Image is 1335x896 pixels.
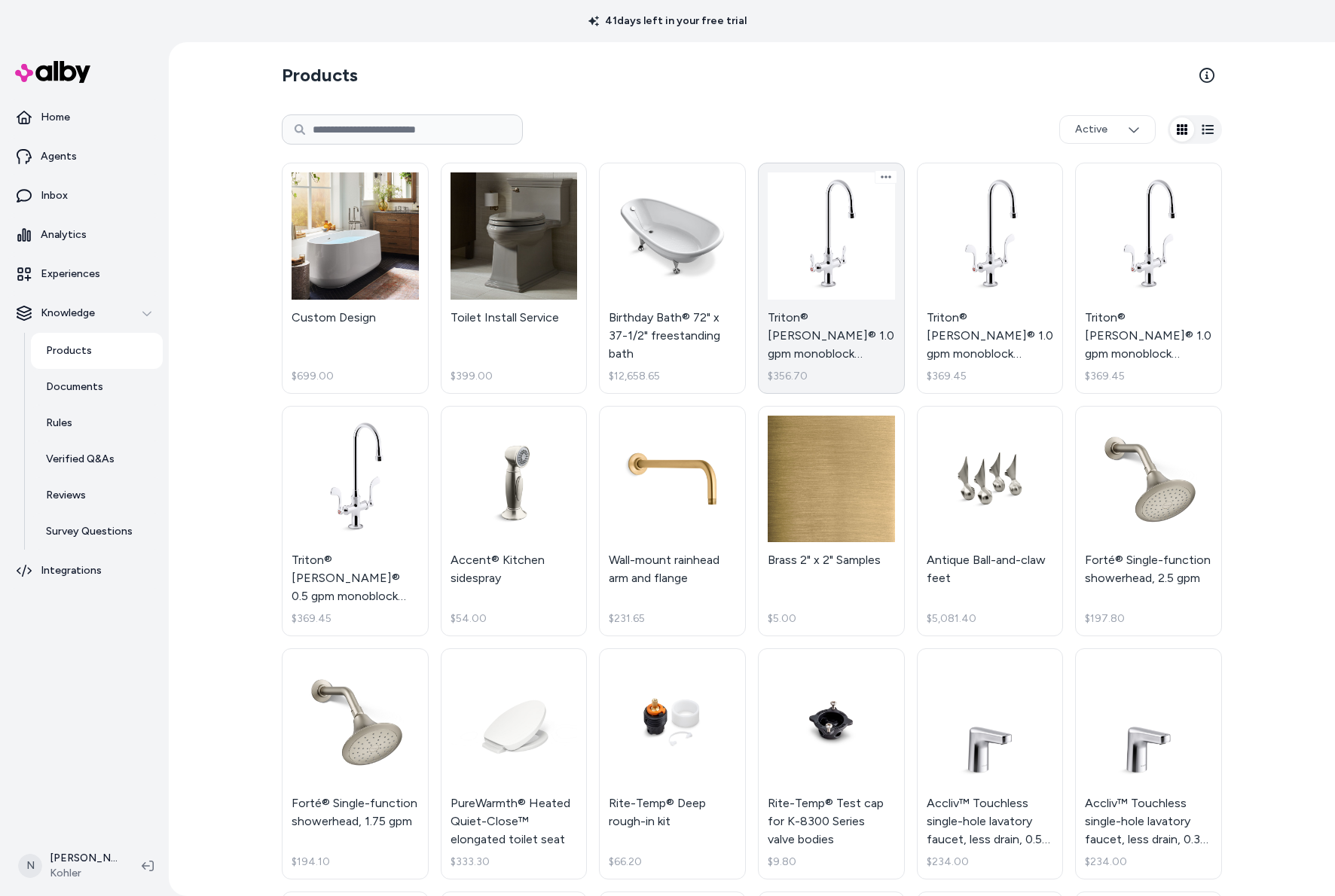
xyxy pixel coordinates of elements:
[1075,648,1222,879] a: Accliv™ Touchless single-hole lavatory faucet, less drain, 0.35 gpmAccliv™ Touchless single-hole ...
[1059,115,1156,144] button: Active
[6,139,163,175] a: Agents
[50,851,118,866] p: [PERSON_NAME]
[917,163,1064,394] a: Triton® Bowe® 1.0 gpm monoblock gooseneck bathroom sink faucet with aerated flow and wristblade h...
[50,866,118,881] span: Kohler
[758,163,905,394] a: Triton® Bowe® 1.0 gpm monoblock gooseneck bathroom sink faucet with aerated flow and lever handle...
[41,306,95,321] p: Knowledge
[917,406,1064,637] a: Antique Ball-and-claw feetAntique Ball-and-claw feet$5,081.40
[15,61,90,83] img: alby Logo
[31,441,163,477] a: Verified Q&As
[282,163,429,394] a: Custom DesignCustom Design$699.00
[599,648,746,879] a: Rite-Temp® Deep rough-in kitRite-Temp® Deep rough-in kit$66.20
[599,406,746,637] a: Wall-mount rainhead arm and flangeWall-mount rainhead arm and flange$231.65
[18,854,42,878] span: N
[917,648,1064,879] a: Accliv™ Touchless single-hole lavatory faucet, less drain, 0.5 gpmAccliv™ Touchless single-hole l...
[6,553,163,589] a: Integrations
[31,477,163,514] a: Reviews
[46,343,92,358] p: Products
[31,333,163,369] a: Products
[31,405,163,441] a: Rules
[579,14,756,29] p: 41 days left in your free trial
[6,99,163,136] a: Home
[282,406,429,637] a: Triton® Bowe® 0.5 gpm monoblock gooseneck bathroom sink faucet with laminar flow and wristblade h...
[46,452,115,467] p: Verified Q&As
[46,488,86,503] p: Reviews
[6,295,163,331] button: Knowledge
[41,227,87,242] p: Analytics
[46,379,103,395] p: Documents
[46,524,133,539] p: Survey Questions
[6,178,163,214] a: Inbox
[758,648,905,879] a: Rite-Temp® Test cap for K-8300 Series valve bodiesRite-Temp® Test cap for K-8300 Series valve bod...
[441,163,588,394] a: Toilet Install ServiceToilet Install Service$399.00
[41,188,68,203] p: Inbox
[441,406,588,637] a: Accent® Kitchen sidesprayAccent® Kitchen sidespray$54.00
[41,110,70,125] p: Home
[6,217,163,253] a: Analytics
[758,406,905,637] a: Brass 2" x 2" SamplesBrass 2" x 2" Samples$5.00
[41,149,77,164] p: Agents
[46,416,72,431] p: Rules
[41,563,102,578] p: Integrations
[1075,163,1222,394] a: Triton® Bowe® 1.0 gpm monoblock gooseneck bathroom sink faucet with laminar flow and wristblade h...
[599,163,746,394] a: Birthday Bath® 72" x 37-1/2" freestanding bathBirthday Bath® 72" x 37-1/2" freestanding bath$12,6...
[1075,406,1222,637] a: Forté® Single-function showerhead, 2.5 gpmForté® Single-function showerhead, 2.5 gpm$197.80
[31,514,163,550] a: Survey Questions
[6,256,163,292] a: Experiences
[31,369,163,405] a: Documents
[41,267,100,282] p: Experiences
[9,842,130,890] button: N[PERSON_NAME]Kohler
[282,63,358,87] h2: Products
[282,648,429,879] a: Forté® Single-function showerhead, 1.75 gpmForté® Single-function showerhead, 1.75 gpm$194.10
[441,648,588,879] a: PureWarmth® Heated Quiet-Close™ elongated toilet seatPureWarmth® Heated Quiet-Close™ elongated to...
